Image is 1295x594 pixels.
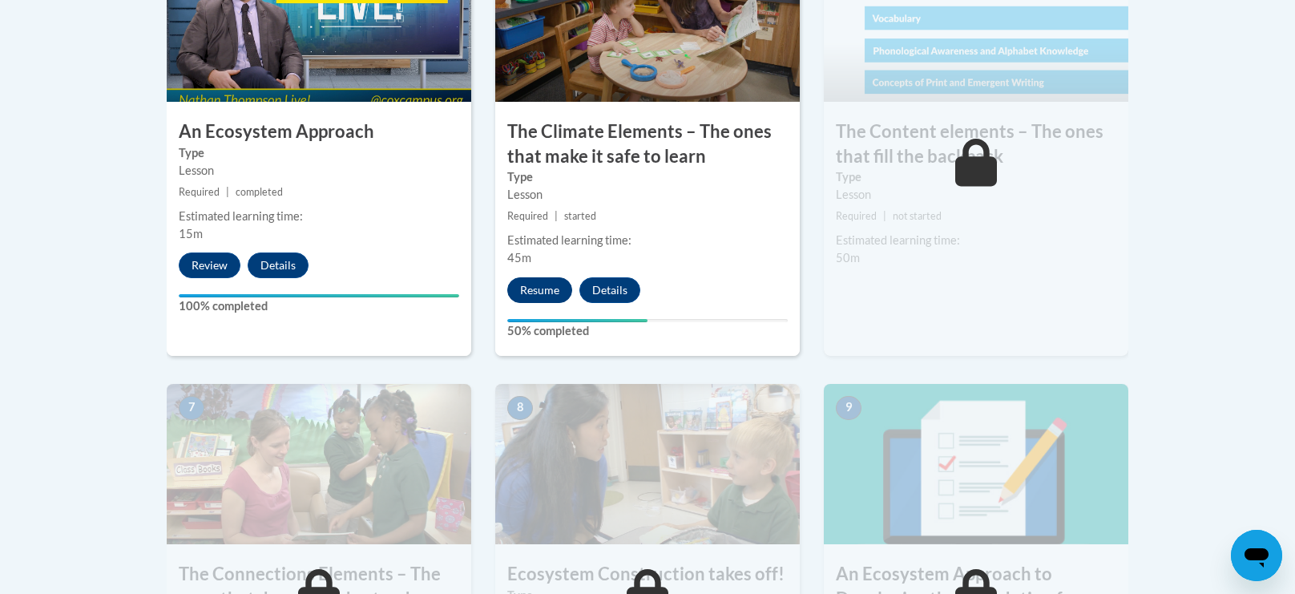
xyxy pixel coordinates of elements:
[579,277,640,303] button: Details
[507,168,788,186] label: Type
[893,210,942,222] span: not started
[248,253,309,278] button: Details
[167,119,471,144] h3: An Ecosystem Approach
[836,210,877,222] span: Required
[167,384,471,544] img: Course Image
[226,186,229,198] span: |
[507,319,647,322] div: Your progress
[179,297,459,315] label: 100% completed
[555,210,558,222] span: |
[507,186,788,204] div: Lesson
[883,210,886,222] span: |
[507,396,533,420] span: 8
[179,186,220,198] span: Required
[836,186,1116,204] div: Lesson
[179,208,459,225] div: Estimated learning time:
[495,119,800,169] h3: The Climate Elements – The ones that make it safe to learn
[179,144,459,162] label: Type
[836,251,860,265] span: 50m
[507,210,548,222] span: Required
[1231,530,1282,581] iframe: Button to launch messaging window
[824,384,1128,544] img: Course Image
[507,251,531,265] span: 45m
[564,210,596,222] span: started
[824,119,1128,169] h3: The Content elements – The ones that fill the backpack
[836,232,1116,249] div: Estimated learning time:
[179,227,203,240] span: 15m
[495,562,800,587] h3: Ecosystem Construction takes off!
[836,396,861,420] span: 9
[179,162,459,180] div: Lesson
[236,186,283,198] span: completed
[495,384,800,544] img: Course Image
[179,294,459,297] div: Your progress
[179,396,204,420] span: 7
[836,168,1116,186] label: Type
[507,232,788,249] div: Estimated learning time:
[179,253,240,278] button: Review
[507,322,788,340] label: 50% completed
[507,277,572,303] button: Resume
